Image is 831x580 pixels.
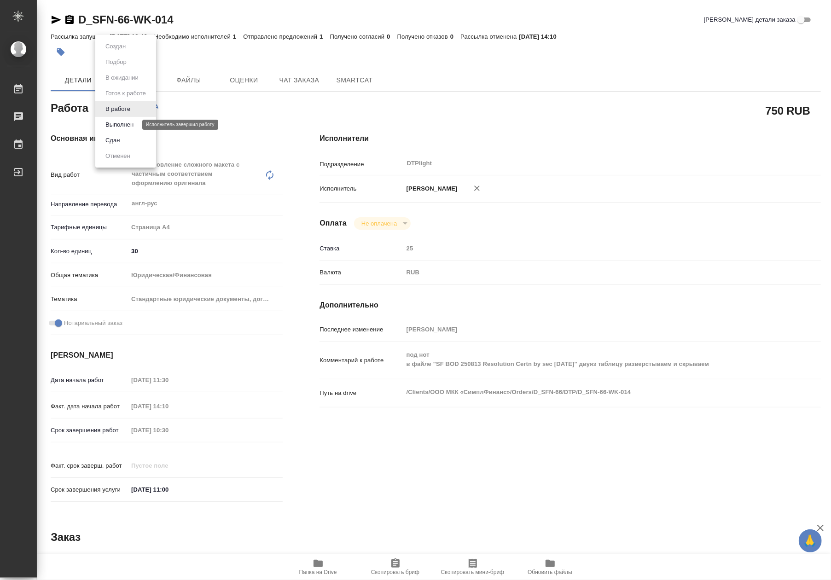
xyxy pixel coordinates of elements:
button: В ожидании [103,73,141,83]
button: Выполнен [103,120,136,130]
button: Подбор [103,57,129,67]
button: Сдан [103,135,122,145]
button: Готов к работе [103,88,149,99]
button: В работе [103,104,133,114]
button: Отменен [103,151,133,161]
button: Создан [103,41,128,52]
